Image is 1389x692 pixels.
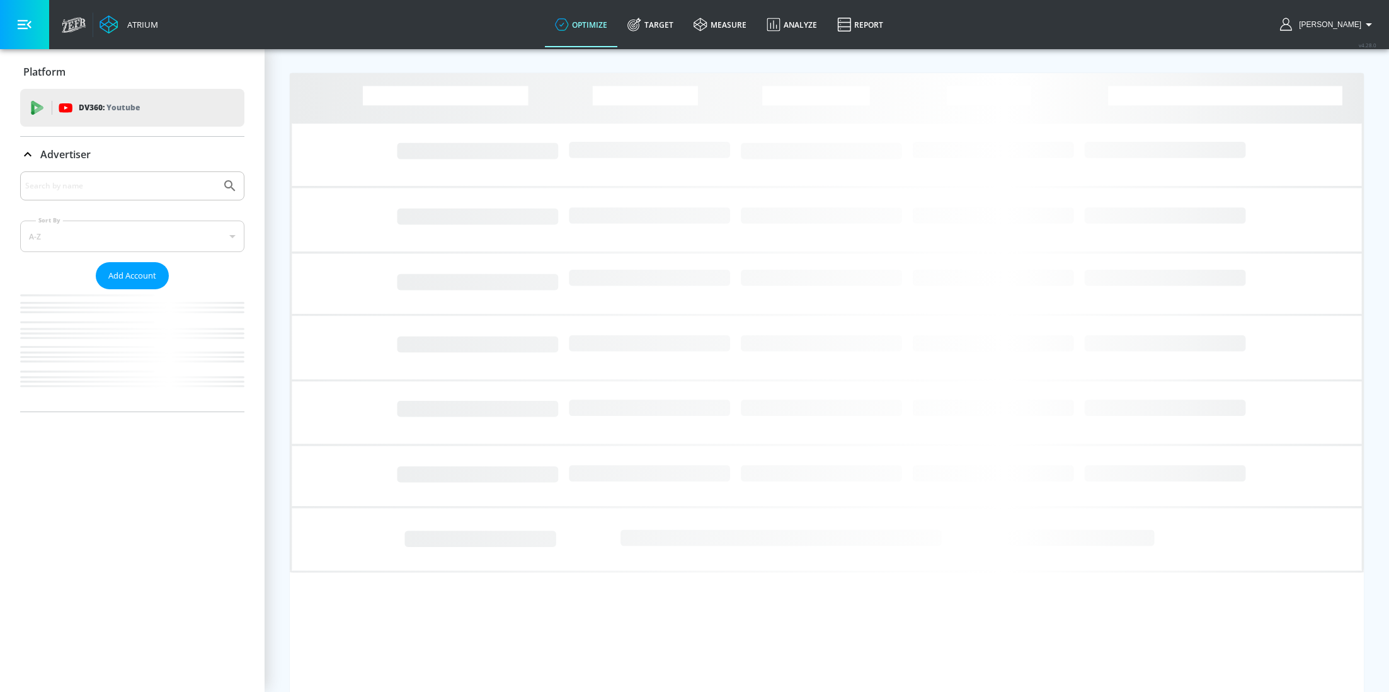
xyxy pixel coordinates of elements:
button: Add Account [96,262,169,289]
a: Target [617,2,683,47]
nav: list of Advertiser [20,289,244,412]
label: Sort By [36,216,63,224]
input: Search by name [25,178,216,194]
div: Advertiser [20,137,244,172]
div: DV360: Youtube [20,89,244,127]
a: Report [827,2,893,47]
p: Platform [23,65,66,79]
button: [PERSON_NAME] [1280,17,1376,32]
span: v 4.28.0 [1359,42,1376,49]
p: DV360: [79,101,140,115]
div: Atrium [122,19,158,30]
a: measure [683,2,757,47]
a: Atrium [100,15,158,34]
span: Add Account [108,268,156,283]
p: Advertiser [40,147,91,161]
div: A-Z [20,221,244,252]
div: Platform [20,54,244,89]
p: Youtube [106,101,140,114]
div: Advertiser [20,171,244,412]
a: optimize [545,2,617,47]
a: Analyze [757,2,827,47]
span: login as: stephanie.wolklin@zefr.com [1294,20,1361,29]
